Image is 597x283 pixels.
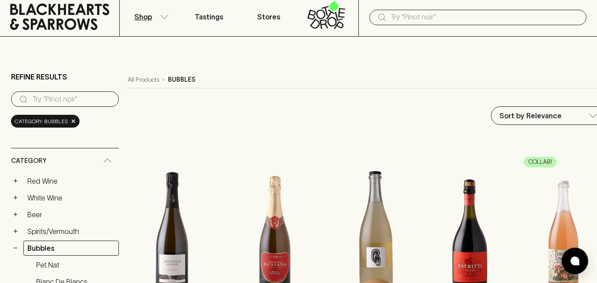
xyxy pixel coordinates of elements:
[15,117,68,126] span: Category: bubbles
[71,117,76,126] span: ×
[11,72,67,82] p: Refine Results
[499,110,562,121] p: Sort by Relevance
[163,75,164,84] p: ›
[32,92,112,106] input: Try “Pinot noir”
[11,148,119,174] div: Category
[11,193,20,202] button: +
[23,224,119,239] a: Spirits/Vermouth
[570,257,579,265] img: bubble-icon
[32,257,119,272] a: Pet Nat
[168,75,195,84] p: bubbles
[11,244,20,253] button: −
[23,174,119,189] a: Red Wine
[23,207,119,222] a: Beer
[134,11,152,22] p: Shop
[257,11,280,22] p: Stores
[195,11,223,22] p: Tastings
[11,155,46,166] span: Category
[23,241,119,256] a: Bubbles
[11,227,20,236] button: +
[11,210,20,219] button: +
[128,75,159,84] a: All Products
[11,177,20,185] button: +
[23,190,119,205] a: White Wine
[391,10,579,24] input: Try "Pinot noir"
